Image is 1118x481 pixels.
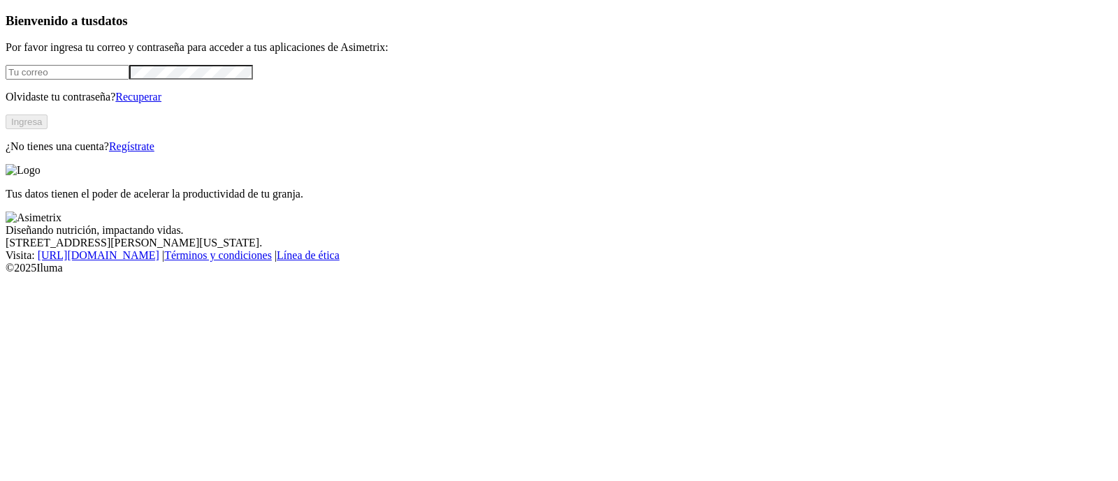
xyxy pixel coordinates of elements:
[6,212,61,224] img: Asimetrix
[6,188,1112,200] p: Tus datos tienen el poder de acelerar la productividad de tu granja.
[6,164,41,177] img: Logo
[6,224,1112,237] div: Diseñando nutrición, impactando vidas.
[98,13,128,28] span: datos
[6,249,1112,262] div: Visita : | |
[6,41,1112,54] p: Por favor ingresa tu correo y contraseña para acceder a tus aplicaciones de Asimetrix:
[109,140,154,152] a: Regístrate
[38,249,159,261] a: [URL][DOMAIN_NAME]
[6,91,1112,103] p: Olvidaste tu contraseña?
[164,249,272,261] a: Términos y condiciones
[6,140,1112,153] p: ¿No tienes una cuenta?
[277,249,340,261] a: Línea de ética
[115,91,161,103] a: Recuperar
[6,114,48,129] button: Ingresa
[6,237,1112,249] div: [STREET_ADDRESS][PERSON_NAME][US_STATE].
[6,65,129,80] input: Tu correo
[6,262,1112,274] div: © 2025 Iluma
[6,13,1112,29] h3: Bienvenido a tus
